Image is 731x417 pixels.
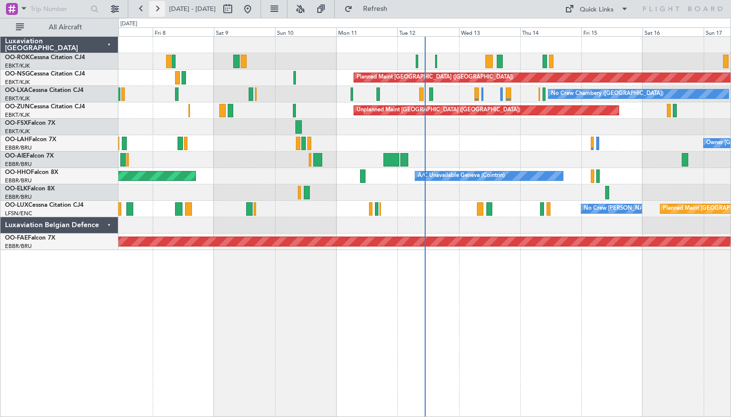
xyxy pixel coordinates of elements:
[580,5,614,15] div: Quick Links
[560,1,634,17] button: Quick Links
[5,128,30,135] a: EBKT/KJK
[5,120,55,126] a: OO-FSXFalcon 7X
[520,27,581,36] div: Thu 14
[581,27,642,36] div: Fri 15
[5,71,85,77] a: OO-NSGCessna Citation CJ4
[397,27,458,36] div: Tue 12
[5,186,27,192] span: OO-ELK
[5,120,28,126] span: OO-FSX
[5,161,32,168] a: EBBR/BRU
[169,4,216,13] span: [DATE] - [DATE]
[584,201,703,216] div: No Crew [PERSON_NAME] ([PERSON_NAME])
[5,210,32,217] a: LFSN/ENC
[5,153,54,159] a: OO-AIEFalcon 7X
[340,1,399,17] button: Refresh
[91,27,153,36] div: Thu 7
[459,27,520,36] div: Wed 13
[5,235,55,241] a: OO-FAEFalcon 7X
[5,169,58,175] a: OO-HHOFalcon 8X
[5,104,30,110] span: OO-ZUN
[5,235,28,241] span: OO-FAE
[5,137,29,143] span: OO-LAH
[5,71,30,77] span: OO-NSG
[5,62,30,70] a: EBKT/KJK
[357,70,513,85] div: Planned Maint [GEOGRAPHIC_DATA] ([GEOGRAPHIC_DATA])
[418,168,505,183] div: A/C Unavailable Geneva (Cointrin)
[5,87,28,93] span: OO-LXA
[5,186,55,192] a: OO-ELKFalcon 8X
[120,20,137,28] div: [DATE]
[355,5,396,12] span: Refresh
[275,27,336,36] div: Sun 10
[5,144,32,152] a: EBBR/BRU
[5,202,84,208] a: OO-LUXCessna Citation CJ4
[5,111,30,119] a: EBKT/KJK
[5,55,30,61] span: OO-ROK
[5,153,26,159] span: OO-AIE
[5,55,85,61] a: OO-ROKCessna Citation CJ4
[5,137,56,143] a: OO-LAHFalcon 7X
[214,27,275,36] div: Sat 9
[11,19,108,35] button: All Aircraft
[26,24,105,31] span: All Aircraft
[336,27,397,36] div: Mon 11
[551,86,663,101] div: No Crew Chambery ([GEOGRAPHIC_DATA])
[5,177,32,184] a: EBBR/BRU
[642,27,704,36] div: Sat 16
[153,27,214,36] div: Fri 8
[357,103,520,118] div: Unplanned Maint [GEOGRAPHIC_DATA] ([GEOGRAPHIC_DATA])
[5,104,85,110] a: OO-ZUNCessna Citation CJ4
[5,202,28,208] span: OO-LUX
[5,79,30,86] a: EBKT/KJK
[30,1,88,16] input: Trip Number
[5,243,32,250] a: EBBR/BRU
[5,193,32,201] a: EBBR/BRU
[5,169,31,175] span: OO-HHO
[5,87,84,93] a: OO-LXACessna Citation CJ4
[5,95,30,102] a: EBKT/KJK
